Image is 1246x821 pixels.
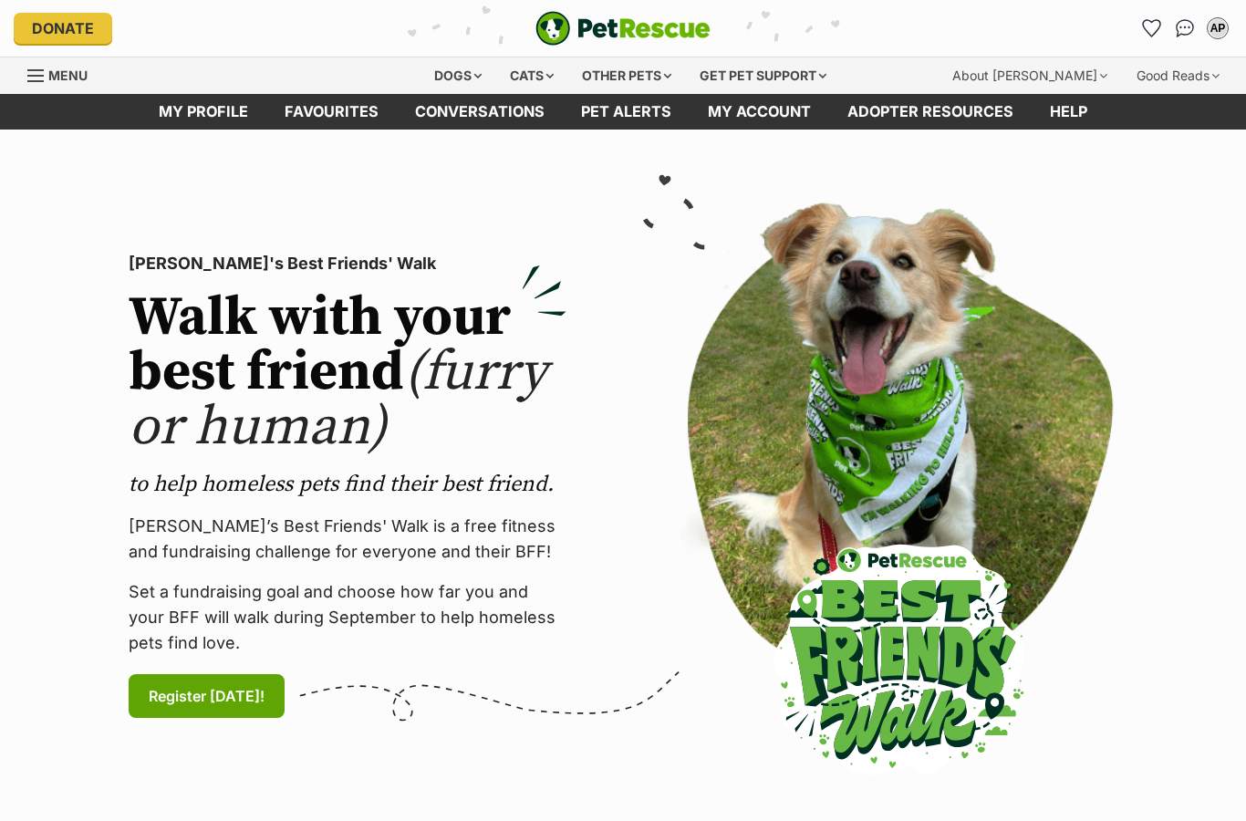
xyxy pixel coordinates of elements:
a: My account [690,94,829,130]
a: Help [1032,94,1106,130]
p: [PERSON_NAME]’s Best Friends' Walk is a free fitness and fundraising challenge for everyone and t... [129,514,566,565]
a: Menu [27,57,100,90]
h2: Walk with your best friend [129,291,566,455]
a: Favourites [266,94,397,130]
button: My account [1203,14,1232,43]
span: Register [DATE]! [149,685,265,707]
a: My profile [140,94,266,130]
a: Register [DATE]! [129,674,285,718]
span: (furry or human) [129,338,547,462]
a: Favourites [1137,14,1167,43]
p: to help homeless pets find their best friend. [129,470,566,499]
p: Set a fundraising goal and choose how far you and your BFF will walk during September to help hom... [129,579,566,656]
span: Menu [48,68,88,83]
a: Pet alerts [563,94,690,130]
div: About [PERSON_NAME] [940,57,1120,94]
div: Good Reads [1124,57,1232,94]
div: AP [1209,19,1227,37]
img: logo-e224e6f780fb5917bec1dbf3a21bbac754714ae5b6737aabdf751b685950b380.svg [535,11,711,46]
div: Get pet support [687,57,839,94]
a: PetRescue [535,11,711,46]
a: Donate [14,13,112,44]
p: [PERSON_NAME]'s Best Friends' Walk [129,251,566,276]
img: chat-41dd97257d64d25036548639549fe6c8038ab92f7586957e7f3b1b290dea8141.svg [1176,19,1195,37]
div: Cats [497,57,566,94]
a: conversations [397,94,563,130]
ul: Account quick links [1137,14,1232,43]
a: Adopter resources [829,94,1032,130]
div: Dogs [421,57,494,94]
a: Conversations [1170,14,1199,43]
div: Other pets [569,57,684,94]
